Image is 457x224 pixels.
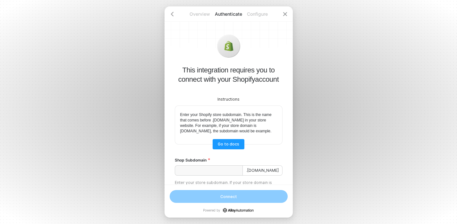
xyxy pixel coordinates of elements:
label: Shop Subdomain [175,157,283,163]
p: Authenticate [214,11,243,17]
p: This integration requires you to connect with your Shopify account [175,65,283,84]
p: Overview [185,11,214,17]
a: Go to docs [213,139,244,149]
input: Shop Subdomain [175,165,243,176]
span: icon-arrow-left [170,12,175,17]
span: .[DOMAIN_NAME] [243,165,283,176]
button: Connect [170,190,288,203]
div: Go to docs [218,142,239,146]
span: icon-close [283,12,288,17]
img: icon [224,41,234,51]
div: Instructions [175,97,283,102]
div: Enter your store subdomain. If your store domain is [DOMAIN_NAME], the subdomain would be example. [175,180,283,191]
p: Enter your Shopify store subdomain. This is the name that comes before .[DOMAIN_NAME] in your sto... [180,112,277,134]
p: Configure [243,11,272,17]
p: Powered by [203,208,254,212]
a: icon-success [223,208,254,212]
